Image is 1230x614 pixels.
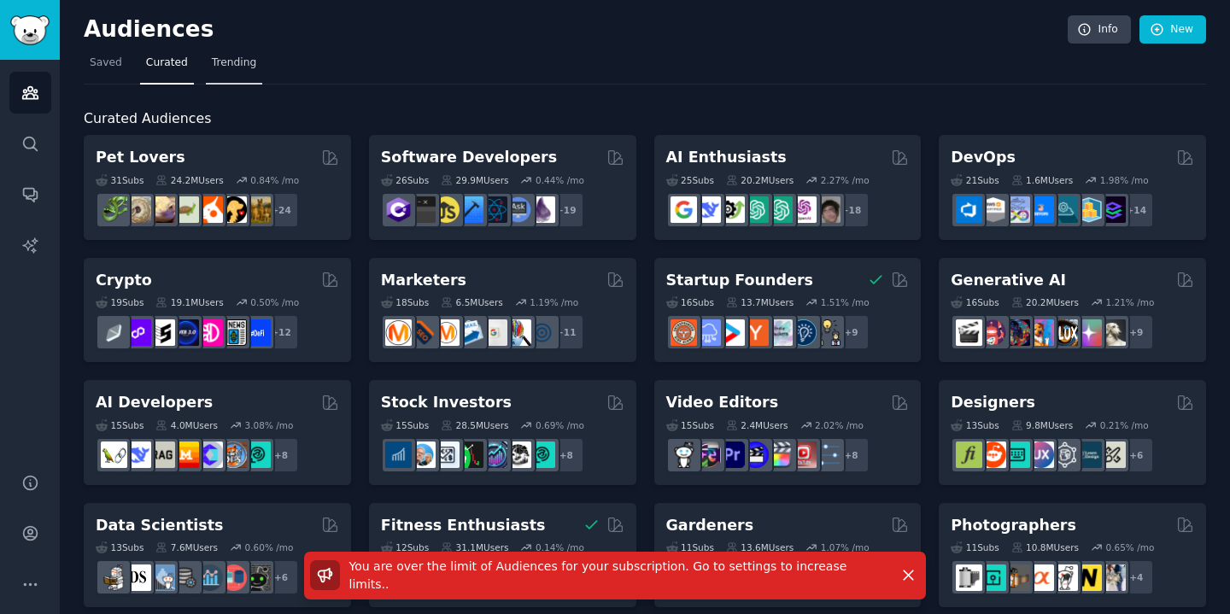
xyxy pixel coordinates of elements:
[726,419,788,431] div: 2.4M Users
[1075,319,1102,346] img: starryai
[457,196,483,223] img: iOSProgramming
[149,441,175,468] img: Rag
[441,419,508,431] div: 28.5M Users
[536,541,584,553] div: 0.14 % /mo
[220,319,247,346] img: CryptoNews
[1139,15,1206,44] a: New
[125,441,151,468] img: DeepSeek
[666,147,787,168] h2: AI Enthusiasts
[441,174,508,186] div: 29.9M Users
[666,541,714,553] div: 11 Sub s
[173,319,199,346] img: web3
[666,392,779,413] h2: Video Editors
[956,319,982,346] img: aivideo
[980,319,1006,346] img: dalle2
[196,441,223,468] img: OpenSourceAI
[96,296,143,308] div: 19 Sub s
[694,441,721,468] img: editors
[409,441,436,468] img: ValueInvesting
[409,319,436,346] img: bigseo
[548,314,584,350] div: + 11
[84,16,1068,44] h2: Audiences
[441,541,508,553] div: 31.1M Users
[766,441,793,468] img: finalcutpro
[726,174,794,186] div: 20.2M Users
[1099,441,1126,468] img: UX_Design
[505,196,531,223] img: AskComputerScience
[666,270,813,291] h2: Startup Founders
[1100,419,1149,431] div: 0.21 % /mo
[1011,541,1079,553] div: 10.8M Users
[457,319,483,346] img: Emailmarketing
[1075,196,1102,223] img: aws_cdk
[84,108,211,130] span: Curated Audiences
[381,541,429,553] div: 12 Sub s
[155,174,223,186] div: 24.2M Users
[220,441,247,468] img: llmops
[814,441,840,468] img: postproduction
[263,192,299,228] div: + 24
[220,196,247,223] img: PetAdvice
[457,441,483,468] img: Trading
[244,441,271,468] img: AIDevelopersSociety
[10,15,50,45] img: GummySearch logo
[1051,319,1078,346] img: FluxAI
[155,419,218,431] div: 4.0M Users
[250,296,299,308] div: 0.50 % /mo
[834,314,870,350] div: + 9
[433,441,460,468] img: Forex
[505,441,531,468] img: swingtrading
[125,196,151,223] img: ballpython
[409,196,436,223] img: software
[381,147,557,168] h2: Software Developers
[951,419,999,431] div: 13 Sub s
[980,441,1006,468] img: logodesign
[481,319,507,346] img: googleads
[381,515,546,536] h2: Fitness Enthusiasts
[821,541,870,553] div: 1.07 % /mo
[196,319,223,346] img: defiblockchain
[1004,441,1030,468] img: UI_Design
[529,196,555,223] img: elixir
[956,196,982,223] img: azuredevops
[951,541,999,553] div: 11 Sub s
[1100,174,1149,186] div: 1.98 % /mo
[149,319,175,346] img: ethstaker
[821,296,870,308] div: 1.51 % /mo
[441,296,503,308] div: 6.5M Users
[536,174,584,186] div: 0.44 % /mo
[1118,437,1154,473] div: + 6
[84,50,128,85] a: Saved
[245,541,294,553] div: 0.60 % /mo
[155,541,218,553] div: 7.6M Users
[821,174,870,186] div: 2.27 % /mo
[385,441,412,468] img: dividends
[790,196,817,223] img: OpenAIDev
[1105,296,1154,308] div: 1.21 % /mo
[381,174,429,186] div: 26 Sub s
[951,392,1035,413] h2: Designers
[1028,441,1054,468] img: UXDesign
[96,541,143,553] div: 13 Sub s
[815,419,864,431] div: 2.02 % /mo
[1099,196,1126,223] img: PlatformEngineers
[742,196,769,223] img: chatgpt_promptDesign
[548,192,584,228] div: + 19
[671,319,697,346] img: EntrepreneurRideAlong
[834,437,870,473] div: + 8
[1118,192,1154,228] div: + 14
[1004,196,1030,223] img: Docker_DevOps
[726,296,794,308] div: 13.7M Users
[790,319,817,346] img: Entrepreneurship
[433,319,460,346] img: AskMarketing
[694,319,721,346] img: SaaS
[671,441,697,468] img: gopro
[814,319,840,346] img: growmybusiness
[90,56,122,71] span: Saved
[694,196,721,223] img: DeepSeek
[173,441,199,468] img: MistralAI
[1028,196,1054,223] img: DevOpsLinks
[951,515,1076,536] h2: Photographers
[548,437,584,473] div: + 8
[385,196,412,223] img: csharp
